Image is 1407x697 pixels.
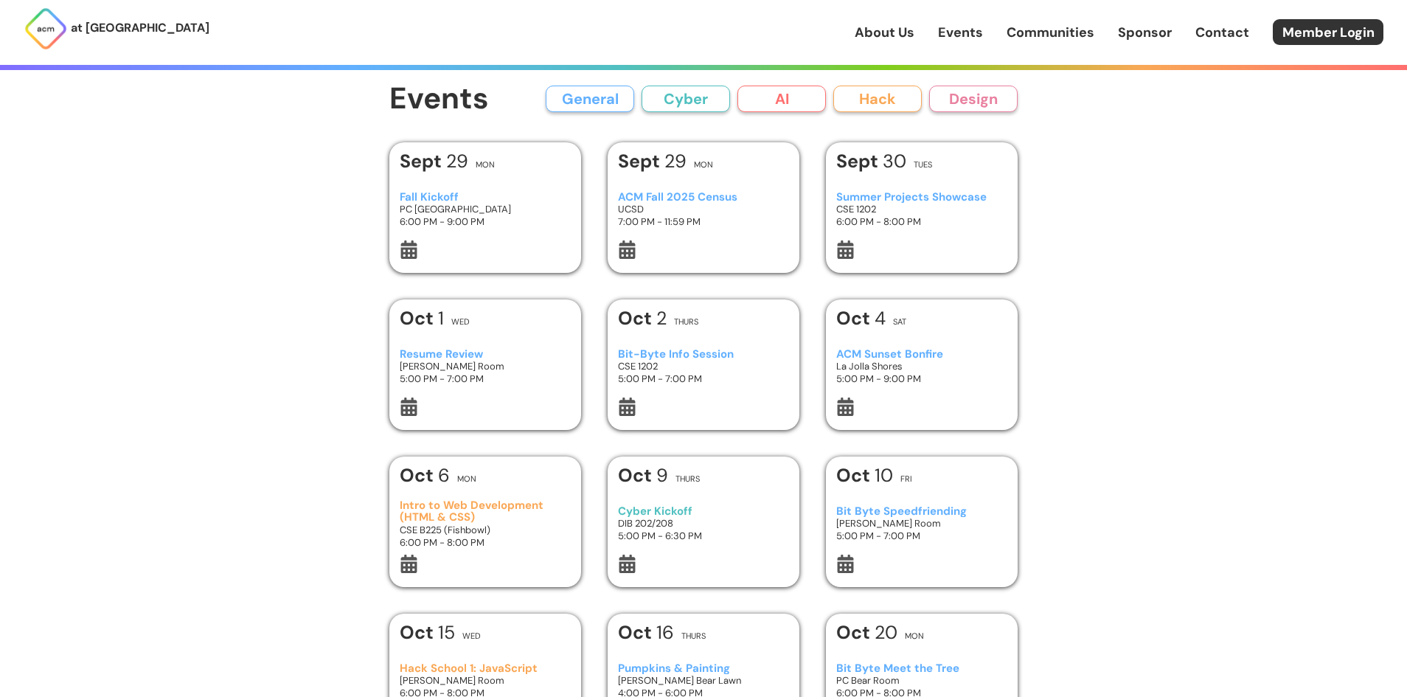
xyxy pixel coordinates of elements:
h2: Mon [905,632,924,640]
h1: 9 [618,466,668,485]
h2: Wed [462,632,481,640]
h3: Summer Projects Showcase [836,191,1008,204]
h3: 5:00 PM - 6:30 PM [618,530,790,542]
a: Sponsor [1118,23,1172,42]
b: Oct [836,463,875,488]
h3: Fall Kickoff [400,191,572,204]
h2: Thurs [675,475,700,483]
button: AI [737,86,826,112]
img: ACM Logo [24,7,68,51]
h3: La Jolla Shores [836,360,1008,372]
b: Oct [618,306,656,330]
h3: 5:00 PM - 7:00 PM [618,372,790,385]
h1: 29 [618,152,687,170]
h2: Mon [476,161,495,169]
a: Events [938,23,983,42]
b: Oct [400,620,438,645]
h3: UCSD [618,203,790,215]
b: Sept [836,149,883,173]
h1: 4 [836,309,886,327]
h3: [PERSON_NAME] Room [400,674,572,687]
h3: CSE 1202 [836,203,1008,215]
h3: 6:00 PM - 8:00 PM [836,215,1008,228]
h3: CSE 1202 [618,360,790,372]
h3: Pumpkins & Painting [618,662,790,675]
h2: Tues [914,161,932,169]
a: Communities [1007,23,1094,42]
h2: Thurs [681,632,706,640]
h2: Wed [451,318,470,326]
h3: Resume Review [400,348,572,361]
h1: 10 [836,466,893,485]
h3: ACM Sunset Bonfire [836,348,1008,361]
h3: Intro to Web Development (HTML & CSS) [400,499,572,524]
b: Oct [400,306,438,330]
h3: Bit Byte Meet the Tree [836,662,1008,675]
b: Sept [400,149,446,173]
button: General [546,86,634,112]
h1: 15 [400,623,455,642]
a: at [GEOGRAPHIC_DATA] [24,7,209,51]
b: Oct [618,463,656,488]
h3: 6:00 PM - 8:00 PM [400,536,572,549]
h3: DIB 202/208 [618,517,790,530]
a: Contact [1195,23,1249,42]
h3: PC [GEOGRAPHIC_DATA] [400,203,572,215]
h3: [PERSON_NAME] Room [836,517,1008,530]
h1: 1 [400,309,444,327]
b: Oct [618,620,656,645]
h3: Cyber Kickoff [618,505,790,518]
h3: 5:00 PM - 7:00 PM [400,372,572,385]
h1: Events [389,83,489,116]
h2: Sat [893,318,906,326]
b: Oct [400,463,438,488]
h3: [PERSON_NAME] Bear Lawn [618,674,790,687]
h1: 6 [400,466,450,485]
h3: 7:00 PM - 11:59 PM [618,215,790,228]
h3: 5:00 PM - 7:00 PM [836,530,1008,542]
h1: 29 [400,152,468,170]
h2: Mon [457,475,476,483]
p: at [GEOGRAPHIC_DATA] [71,18,209,38]
h3: CSE B225 (Fishbowl) [400,524,572,536]
a: About Us [855,23,914,42]
h3: [PERSON_NAME] Room [400,360,572,372]
h3: PC Bear Room [836,674,1008,687]
h1: 2 [618,309,667,327]
b: Sept [618,149,664,173]
h3: Bit Byte Speedfriending [836,505,1008,518]
h2: Fri [900,475,912,483]
button: Design [929,86,1018,112]
h1: 20 [836,623,897,642]
h3: ACM Fall 2025 Census [618,191,790,204]
b: Oct [836,620,875,645]
button: Cyber [642,86,730,112]
h2: Mon [694,161,713,169]
a: Member Login [1273,19,1383,45]
button: Hack [833,86,922,112]
h3: 5:00 PM - 9:00 PM [836,372,1008,385]
b: Oct [836,306,875,330]
h1: 30 [836,152,906,170]
h1: 16 [618,623,674,642]
h2: Thurs [674,318,698,326]
h3: Bit-Byte Info Session [618,348,790,361]
h3: Hack School 1: JavaScript [400,662,572,675]
h3: 6:00 PM - 9:00 PM [400,215,572,228]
